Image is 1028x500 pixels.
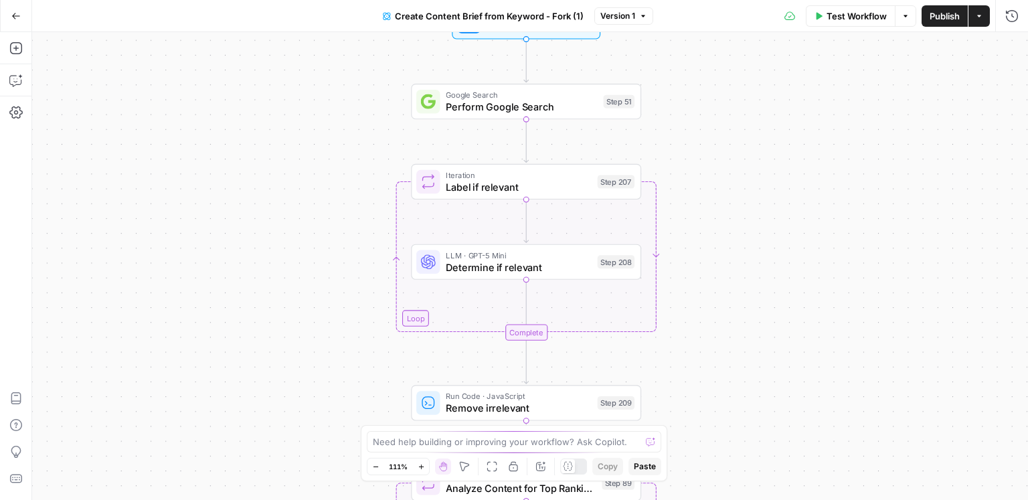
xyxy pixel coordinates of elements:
div: Google SearchPerform Google SearchStep 51 [411,84,641,119]
span: Create Content Brief from Keyword - Fork (1) [395,9,584,23]
span: Google Search [446,89,597,101]
div: Complete [505,324,547,340]
div: Set Inputs [411,3,641,39]
button: Paste [628,458,661,475]
button: Publish [922,5,968,27]
span: Paste [634,461,656,473]
span: Version 1 [600,10,635,22]
button: Version 1 [594,7,653,25]
span: Analyze Content for Top Ranking Pages [446,481,596,495]
span: 111% [389,461,408,472]
span: LLM · GPT-5 Mini [446,249,591,261]
div: Step 89 [602,477,634,490]
g: Edge from start to step_51 [524,39,529,82]
span: Run Code · JavaScript [446,390,591,402]
div: Step 207 [598,175,634,188]
button: Create Content Brief from Keyword - Fork (1) [375,5,592,27]
span: Determine if relevant [446,260,591,274]
g: Edge from step_207 to step_208 [524,199,529,243]
span: Label if relevant [446,179,591,194]
g: Edge from step_51 to step_207 [524,119,529,163]
g: Edge from step_207-iteration-end to step_209 [524,340,529,384]
div: Step 208 [598,255,634,268]
div: Complete [411,324,641,340]
span: Set Inputs [487,19,560,34]
span: Copy [598,461,618,473]
span: Perform Google Search [446,99,597,114]
div: Step 209 [598,396,634,410]
button: Copy [592,458,623,475]
span: Test Workflow [827,9,887,23]
div: LLM · GPT-5 MiniDetermine if relevantStep 208 [411,244,641,280]
div: Step 51 [604,95,635,108]
span: Iteration [446,169,591,181]
div: Run Code · JavaScriptRemove irrelevantStep 209 [411,385,641,420]
span: Publish [930,9,960,23]
button: Test Workflow [806,5,895,27]
span: Remove irrelevant [446,401,591,416]
div: LoopIterationLabel if relevantStep 207 [411,164,641,199]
